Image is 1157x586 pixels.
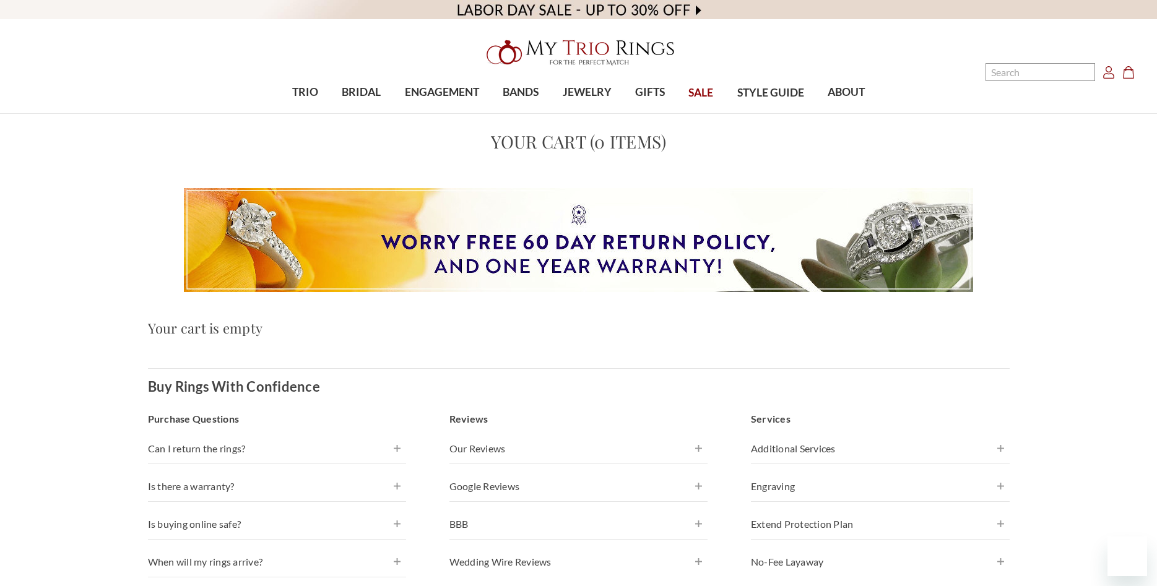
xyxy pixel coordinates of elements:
svg: Account [1103,66,1115,79]
button: submenu toggle [644,113,656,114]
h2: Buy Rings With Confidence [148,376,320,397]
svg: cart.cart_preview [1122,66,1135,79]
a: My Trio Rings [336,33,821,72]
h4: Is buying online safe? [148,517,407,532]
span: TRIO [292,84,318,100]
h4: Our Reviews [449,441,708,456]
h3: Services [751,411,1010,426]
a: Account [1103,64,1115,79]
button: submenu toggle [436,113,448,114]
h3: Reviews [449,411,708,426]
a: STYLE GUIDE [725,73,815,113]
a: ABOUT [816,72,877,113]
h3: Purchase Questions [148,411,407,426]
h4: Engraving [751,479,1010,494]
a: GIFTS [623,72,677,113]
button: submenu toggle [355,113,368,114]
a: BANDS [491,72,550,113]
img: My Trio Rings [480,33,678,72]
button: submenu toggle [299,113,311,114]
h4: Extend Protection Plan [751,517,1010,532]
h4: Is there a warranty? [148,479,407,494]
h4: Can I return the rings? [148,441,407,456]
h4: No-Fee Layaway [751,554,1010,569]
h3: Your cart is empty [148,318,1010,338]
input: Search and use arrows or TAB to navigate results [986,63,1095,81]
a: SALE [677,73,725,113]
h4: Google Reviews [449,479,708,494]
a: ENGAGEMENT [393,72,491,113]
img: Worry Free 60 Day Return Policy [184,188,973,292]
iframe: Button to launch messaging window [1107,536,1147,576]
span: GIFTS [635,84,665,100]
span: BRIDAL [342,84,381,100]
span: JEWELRY [563,84,612,100]
h4: BBB [449,517,708,532]
a: JEWELRY [550,72,623,113]
h1: Your Cart (0 items) [148,129,1010,155]
button: submenu toggle [581,113,593,114]
h4: Additional Services [751,441,1010,456]
span: SALE [688,85,713,101]
span: STYLE GUIDE [737,85,804,101]
span: ENGAGEMENT [405,84,479,100]
h4: Wedding Wire Reviews [449,554,708,569]
span: ABOUT [828,84,865,100]
h4: When will my rings arrive? [148,554,407,569]
button: submenu toggle [514,113,527,114]
button: submenu toggle [840,113,852,114]
a: BRIDAL [330,72,392,113]
span: BANDS [503,84,539,100]
a: TRIO [280,72,330,113]
a: Cart with 0 items [1122,64,1142,79]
